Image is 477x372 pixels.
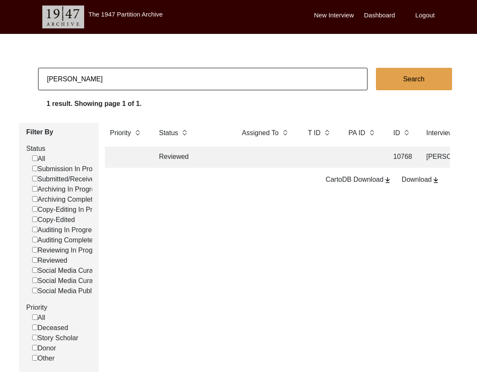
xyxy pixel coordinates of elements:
input: Social Media Published [32,288,38,293]
input: Copy-Edited [32,217,38,222]
img: download-button.png [432,176,440,184]
label: Filter By [26,127,92,137]
td: 10768 [388,147,414,168]
label: Priority [110,128,131,138]
label: Archiving Completed [32,194,100,205]
label: Social Media Published [32,286,108,296]
input: Search... [38,68,367,90]
input: Deceased [32,325,38,330]
label: Reviewed [32,255,67,266]
img: header-logo.png [42,6,84,28]
label: ID [393,128,400,138]
label: T ID [308,128,321,138]
label: Donor [32,343,56,353]
label: Copy-Editing In Progress [32,205,113,215]
label: Dashboard [364,11,395,20]
input: Archiving In Progress [32,186,38,192]
input: Auditing Completed [32,237,38,242]
label: Social Media Curated [32,276,102,286]
input: Social Media Curation In Progress [32,267,38,273]
img: sort-button.png [369,128,375,137]
input: Submitted/Received [32,176,38,181]
input: Social Media Curated [32,278,38,283]
label: Auditing Completed [32,235,97,245]
button: Search [376,68,452,90]
label: Reviewing In Progress [32,245,105,255]
label: PA ID [348,128,365,138]
label: Assigned To [242,128,279,138]
label: Auditing In Progress [32,225,99,235]
div: CartoDB Download [326,175,392,185]
label: New Interview [314,11,354,20]
label: Submitted/Received [32,174,98,184]
label: Social Media Curation In Progress [32,266,140,276]
label: Logout [415,11,435,20]
input: All [32,155,38,161]
label: Other [32,353,55,364]
label: All [32,313,45,323]
label: Status [159,128,178,138]
input: Story Scholar [32,335,38,340]
img: sort-button.png [403,128,409,137]
label: Status [26,144,92,154]
label: Archiving In Progress [32,184,102,194]
img: sort-button.png [134,128,140,137]
img: sort-button.png [181,128,187,137]
input: Archiving Completed [32,196,38,202]
input: Other [32,355,38,361]
label: 1 result. Showing page 1 of 1. [47,99,142,109]
img: sort-button.png [324,128,330,137]
label: Deceased [32,323,68,333]
label: All [32,154,45,164]
label: Copy-Edited [32,215,75,225]
div: Download [402,175,440,185]
input: All [32,314,38,320]
label: The 1947 Partition Archive [88,11,163,18]
input: Auditing In Progress [32,227,38,232]
input: Reviewed [32,257,38,263]
input: Reviewing In Progress [32,247,38,253]
label: Submission In Progress [32,164,109,174]
img: sort-button.png [282,128,288,137]
input: Copy-Editing In Progress [32,206,38,212]
input: Donor [32,345,38,350]
label: Story Scholar [32,333,78,343]
input: Submission In Progress [32,166,38,171]
td: Reviewed [154,147,230,168]
img: download-button.png [384,176,392,184]
label: Priority [26,303,92,313]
